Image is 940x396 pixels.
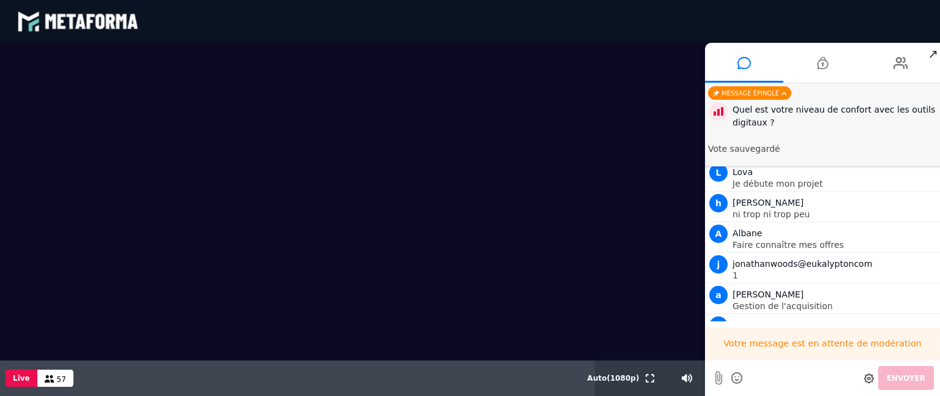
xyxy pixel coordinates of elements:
[733,228,762,238] span: Albane
[709,225,728,243] span: A
[585,361,642,396] button: Auto(1080p)
[733,302,937,310] p: Gestion de l'acquisition
[587,374,640,383] span: Auto ( 1080 p)
[709,194,728,212] span: h
[709,163,728,182] span: L
[733,271,937,280] p: 1
[733,290,804,299] span: [PERSON_NAME]
[709,255,728,274] span: j
[733,241,937,249] p: Faire connaître mes offres
[705,327,940,361] div: Votre message est en attente de modération
[733,320,804,330] span: [PERSON_NAME]
[733,167,753,177] span: Lova
[878,366,934,390] button: Envoyer
[733,103,937,129] div: Quel est votre niveau de confort avec les outils digitaux ?
[887,374,925,383] span: Envoyer
[733,179,937,188] p: Je débute mon projet
[708,144,937,153] p: Vote sauvegardé
[733,210,937,219] p: ni trop ni trop peu
[709,286,728,304] span: a
[733,198,804,207] span: [PERSON_NAME]
[6,370,37,387] button: Live
[733,259,872,269] span: jonathanwoods@eukalyptoncom
[708,86,791,100] div: Message épinglé
[926,43,940,65] span: ↗
[57,375,66,384] span: 57
[709,316,728,335] span: P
